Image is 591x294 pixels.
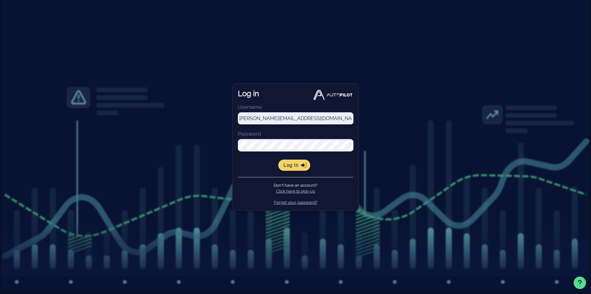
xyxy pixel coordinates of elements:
[238,131,261,137] label: Password
[274,200,317,205] a: Forgot your password?
[238,104,262,110] label: Username
[276,189,315,194] a: Click here to sign-up
[574,277,586,289] button: Support
[283,162,305,168] span: Log in
[238,89,259,99] h1: Log in
[278,160,310,171] button: Log in
[238,182,353,194] p: Don't have an account?
[312,89,353,101] img: Autopilot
